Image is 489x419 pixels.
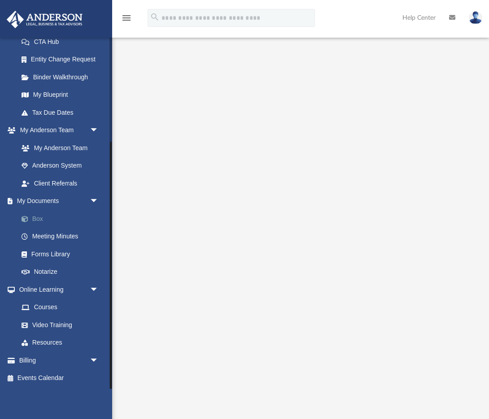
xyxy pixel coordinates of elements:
img: User Pic [469,11,482,24]
a: Online Learningarrow_drop_down [6,281,108,298]
a: My Anderson Teamarrow_drop_down [6,121,108,139]
a: Forms Library [13,245,108,263]
a: Video Training [13,316,103,334]
a: Anderson System [13,157,108,175]
img: Anderson Advisors Platinum Portal [4,11,85,28]
i: search [150,12,160,22]
a: menu [121,17,132,23]
a: CTA Hub [13,33,112,51]
span: arrow_drop_down [90,121,108,140]
a: My Blueprint [13,86,108,104]
a: Meeting Minutes [13,228,112,246]
span: arrow_drop_down [90,351,108,370]
a: Entity Change Request [13,51,112,69]
a: Binder Walkthrough [13,68,112,86]
i: menu [121,13,132,23]
a: Courses [13,298,108,316]
a: Notarize [13,263,112,281]
a: Tax Due Dates [13,104,112,121]
a: Resources [13,334,108,352]
a: Box [13,210,112,228]
a: Billingarrow_drop_down [6,351,112,369]
span: arrow_drop_down [90,281,108,299]
a: My Anderson Team [13,139,103,157]
a: Events Calendar [6,369,112,387]
span: arrow_drop_down [90,192,108,211]
a: Client Referrals [13,174,108,192]
a: My Documentsarrow_drop_down [6,192,112,210]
